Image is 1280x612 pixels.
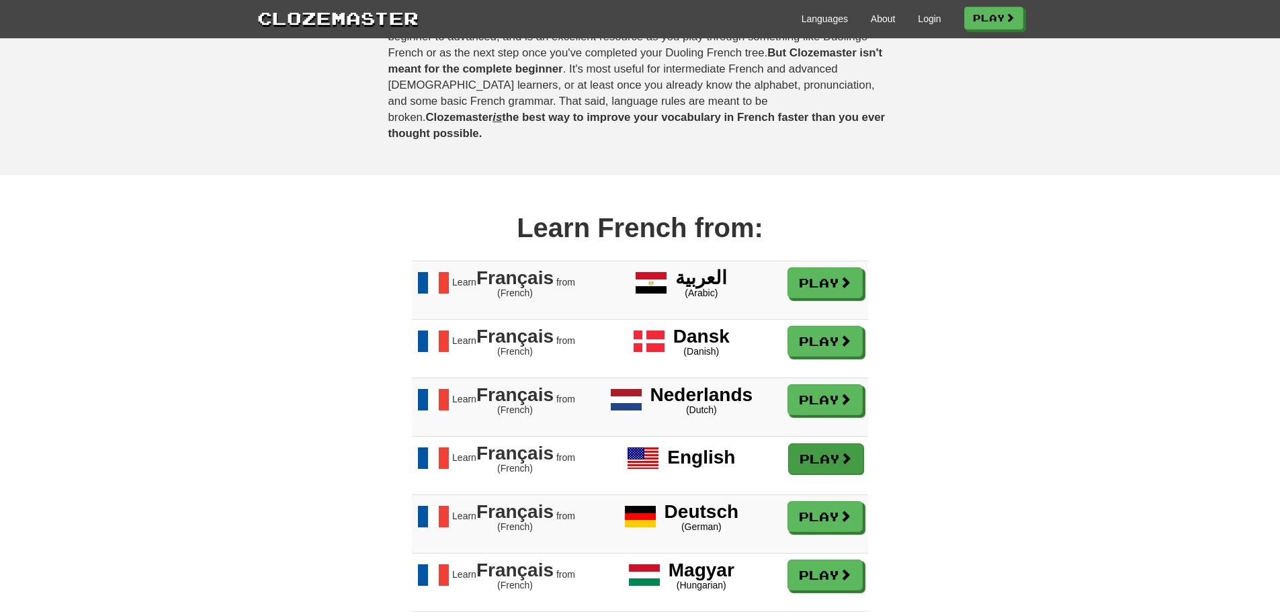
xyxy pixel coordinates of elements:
[417,325,450,357] img: Learn Français (French) from Dansk (Danish)
[497,288,533,298] span: (French)
[412,261,581,319] span: Learn
[628,568,734,579] a: Magyar (Hungarian)
[665,502,738,523] span: Deutsch
[635,267,667,299] img: العربية Arabic
[650,385,753,406] span: Nederlands
[918,12,941,26] a: Login
[417,559,450,591] img: Learn Français (French) from Magyar (Hungarian)
[667,447,735,468] span: English
[476,502,554,523] span: Français
[476,385,554,406] span: Français
[476,560,554,581] span: Français
[627,442,659,474] img: English English
[681,521,722,532] span: (German)
[556,568,575,579] span: from
[556,510,575,521] span: from
[624,500,656,533] img: Deutsch German
[675,268,727,289] span: العربية
[412,378,581,436] span: Learn
[476,268,554,289] span: Français
[417,442,450,474] img: Learn Français (French) from English (English)
[412,319,581,378] span: Learn
[417,384,450,416] img: Learn Français (French) from Nederlands (Dutch)
[686,404,717,415] span: (Dutch)
[871,12,896,26] a: About
[497,521,533,532] span: (French)
[628,559,660,591] img: Magyar Hungarian
[787,560,863,591] a: Play
[417,500,450,533] img: Learn Français (French) from Deutsch (German)
[677,580,726,591] span: (Hungarian)
[412,436,581,494] span: Learn
[417,267,450,299] img: Learn Français (French) from العربية (Arabic)
[683,346,719,357] span: (Danish)
[635,276,727,287] a: العربية (Arabic)
[497,346,533,357] span: (French)
[633,325,665,357] img: Dansk Danish
[493,111,502,124] u: is
[964,7,1023,30] a: Play
[610,393,753,404] a: Nederlands (Dutch)
[257,5,419,30] a: Clozemaster
[787,267,863,298] a: Play
[633,335,730,345] a: Dansk (Danish)
[787,501,863,532] a: Play
[669,560,734,581] span: Magyar
[388,111,886,140] strong: Clozemaster the best way to improve your vocabulary in French faster than you ever thought possible.
[802,12,848,26] a: Languages
[787,326,863,357] a: Play
[556,451,575,462] span: from
[497,404,533,415] span: (French)
[412,553,581,611] span: Learn
[497,463,533,474] span: (French)
[412,494,581,553] span: Learn
[624,510,738,521] a: Deutsch (German)
[610,384,642,416] img: Nederlands Dutch
[388,46,883,75] strong: But Clozemaster isn't meant for the complete beginner
[627,451,735,462] a: English
[476,326,554,347] span: Français
[788,443,863,474] a: Play
[257,209,1023,247] div: Learn French from:
[685,288,718,298] span: (Arabic)
[673,326,730,347] span: Dansk
[497,580,533,591] span: (French)
[556,276,575,287] span: from
[556,393,575,404] span: from
[476,443,554,464] span: Français
[556,335,575,345] span: from
[787,384,863,415] a: Play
